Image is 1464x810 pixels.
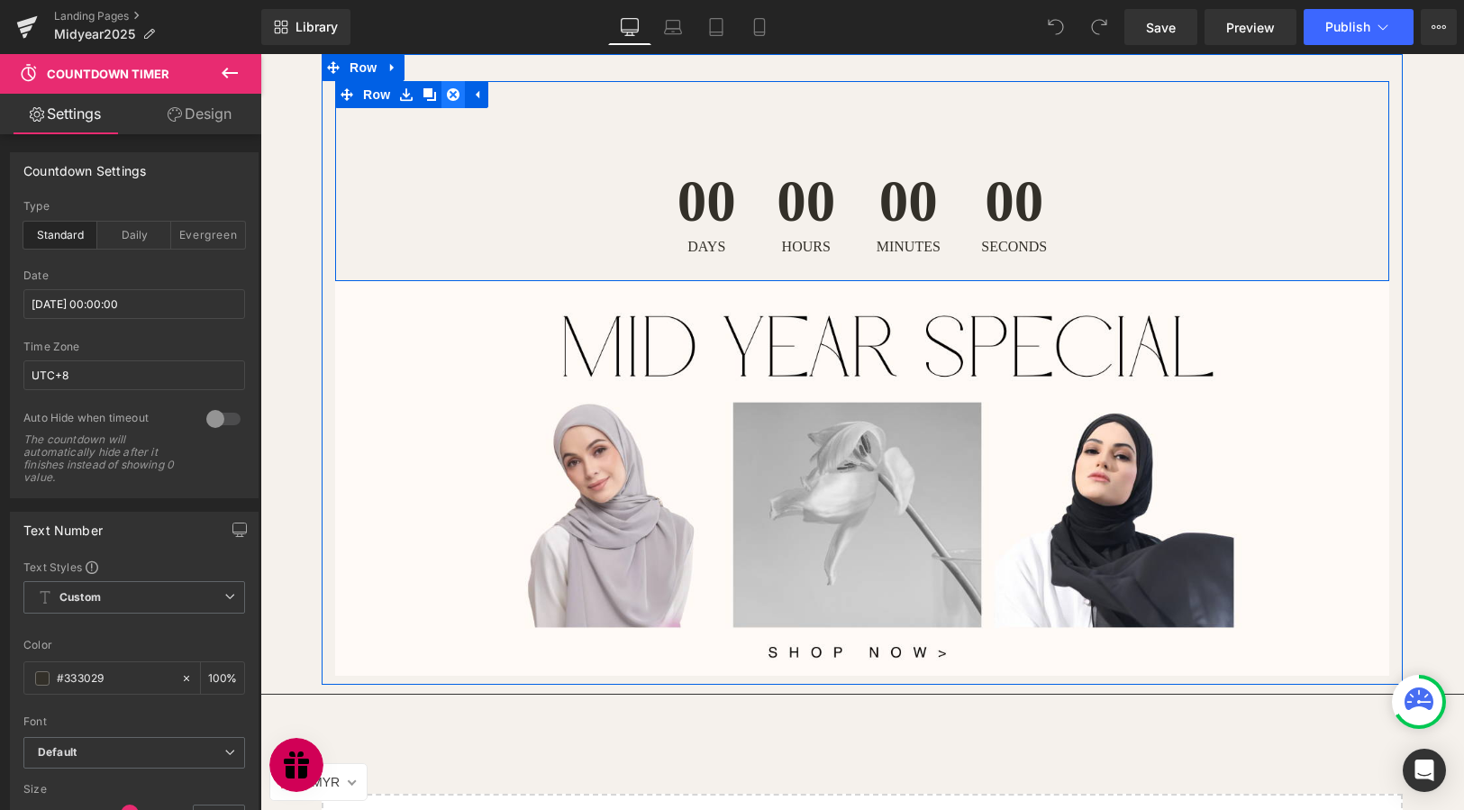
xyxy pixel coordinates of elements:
[23,200,245,213] div: Type
[23,783,245,796] div: Size
[47,67,169,81] span: Countdown Timer
[516,118,575,186] span: 00
[1403,749,1446,792] div: Open Intercom Messenger
[23,341,245,353] div: Time Zone
[23,513,103,538] div: Text Number
[695,9,738,45] a: Tablet
[201,662,244,694] div: %
[417,186,476,200] span: Days
[98,27,134,54] span: Row
[616,118,680,186] span: 00
[608,9,651,45] a: Desktop
[417,118,476,186] span: 00
[651,9,695,45] a: Laptop
[54,27,135,41] span: Midyear2025
[23,715,245,728] div: Font
[23,560,245,574] div: Text Styles
[54,9,261,23] a: Landing Pages
[1081,9,1117,45] button: Redo
[1038,9,1074,45] button: Undo
[1304,9,1414,45] button: Publish
[158,27,181,54] a: Clone Row
[1226,18,1275,37] span: Preview
[23,222,97,249] div: Standard
[59,590,101,605] b: Custom
[134,27,158,54] a: Save row
[1325,20,1370,34] span: Publish
[23,269,245,282] div: Date
[23,411,188,430] div: Auto Hide when timeout
[1421,9,1457,45] button: More
[1146,18,1176,37] span: Save
[738,9,781,45] a: Mobile
[261,9,350,45] a: New Library
[23,433,186,484] div: The countdown will automatically hide after it finishes instead of showing 0 value.
[51,721,79,735] span: MYR
[134,94,265,134] a: Design
[23,639,245,651] div: Color
[38,745,77,760] i: Default
[721,118,787,186] span: 00
[171,222,245,249] div: Evergreen
[9,684,63,738] iframe: Button to open loyalty program pop-up
[57,669,172,688] input: Color
[1205,9,1296,45] a: Preview
[23,153,146,178] div: Countdown Settings
[296,19,338,35] span: Library
[181,27,205,54] a: Remove Row
[721,186,787,200] span: Seconds
[97,222,171,249] div: Daily
[205,27,228,54] a: Expand / Collapse
[516,186,575,200] span: Hours
[616,186,680,200] span: Minutes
